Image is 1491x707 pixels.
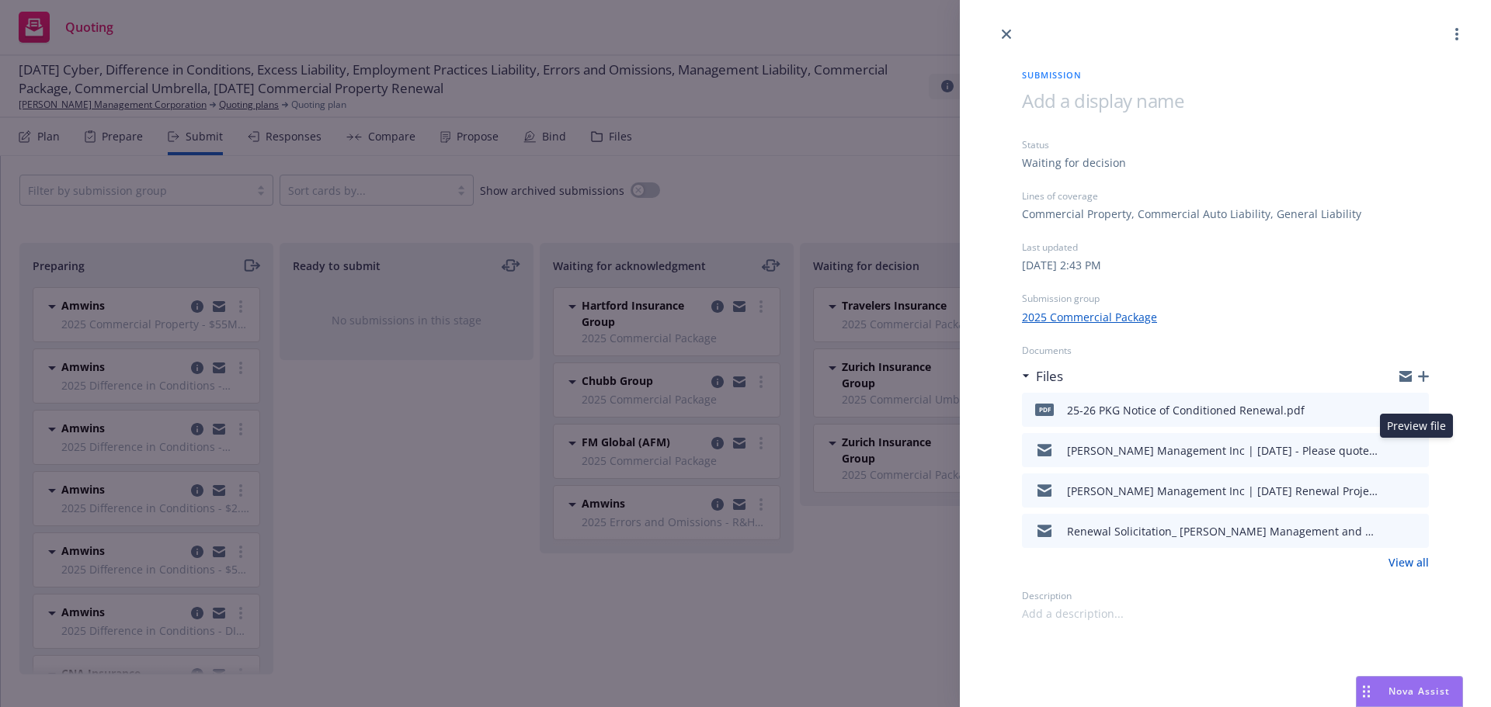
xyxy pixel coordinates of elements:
div: Waiting for decision [1022,154,1126,171]
span: Submission [1022,68,1429,81]
button: download file [1384,400,1396,419]
button: preview file [1409,400,1423,419]
div: [DATE] 2:43 PM [1022,257,1101,273]
div: Documents [1022,344,1429,357]
button: download file [1384,481,1396,500]
button: preview file [1409,481,1423,500]
div: Status [1022,138,1429,151]
div: 25-26 PKG Notice of Conditioned Renewal.pdf [1067,402,1305,418]
span: pdf [1035,404,1054,415]
div: [PERSON_NAME] Management Inc | [DATE] Renewal Projections [1067,483,1378,499]
div: [PERSON_NAME] Management Inc | [DATE] - Please quote renewal based on expiring [1067,442,1378,459]
button: Nova Assist [1356,676,1463,707]
a: close [997,25,1016,43]
div: Renewal Solicitation_ [PERSON_NAME] Management and Renault & [PERSON_NAME] - CPO-9326968-11_ AUC-... [1067,523,1378,539]
a: more [1448,25,1466,43]
a: 2025 Commercial Package [1022,309,1157,325]
button: download file [1384,441,1396,459]
div: Drag to move [1357,677,1376,706]
div: Lines of coverage [1022,189,1429,203]
div: Commercial Property, Commercial Auto Liability, General Liability [1022,206,1361,222]
a: View all [1388,554,1429,570]
span: Nova Assist [1388,684,1450,698]
div: Preview file [1380,414,1453,438]
div: Files [1022,366,1063,386]
h3: Files [1036,366,1063,386]
button: preview file [1409,441,1423,459]
div: Description [1022,589,1429,602]
div: Submission group [1022,292,1429,305]
button: download file [1384,522,1396,540]
div: Last updated [1022,241,1429,254]
button: preview file [1409,522,1423,540]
